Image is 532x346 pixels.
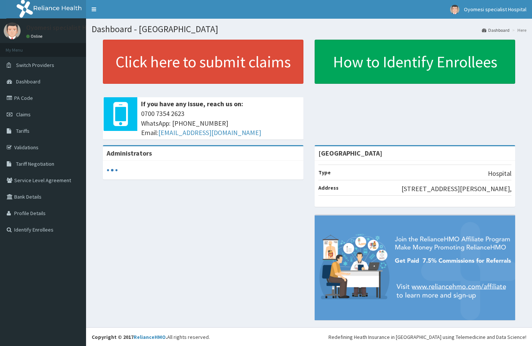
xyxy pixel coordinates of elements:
strong: [GEOGRAPHIC_DATA] [318,149,382,157]
p: [STREET_ADDRESS][PERSON_NAME], [401,184,511,194]
li: Here [510,27,526,33]
b: Type [318,169,331,176]
span: Switch Providers [16,62,54,68]
a: How to Identify Enrollees [315,40,515,84]
a: Click here to submit claims [103,40,303,84]
span: 0700 7354 2623 WhatsApp: [PHONE_NUMBER] Email: [141,109,300,138]
svg: audio-loading [107,165,118,176]
img: User Image [4,22,21,39]
a: Online [26,34,44,39]
span: Tariff Negotiation [16,160,54,167]
h1: Dashboard - [GEOGRAPHIC_DATA] [92,24,526,34]
span: Dashboard [16,78,40,85]
b: Address [318,184,339,191]
div: Redefining Heath Insurance in [GEOGRAPHIC_DATA] using Telemedicine and Data Science! [328,333,526,341]
strong: Copyright © 2017 . [92,334,167,340]
img: User Image [450,5,459,14]
span: Claims [16,111,31,118]
span: Tariffs [16,128,30,134]
a: Dashboard [482,27,510,33]
a: RelianceHMO [134,334,166,340]
p: Oyomesi specialist Hospital [26,24,107,31]
img: provider-team-banner.png [315,215,515,321]
p: Hospital [488,169,511,178]
b: If you have any issue, reach us on: [141,99,243,108]
a: [EMAIL_ADDRESS][DOMAIN_NAME] [158,128,261,137]
b: Administrators [107,149,152,157]
span: Oyomesi specialist Hospital [464,6,526,13]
